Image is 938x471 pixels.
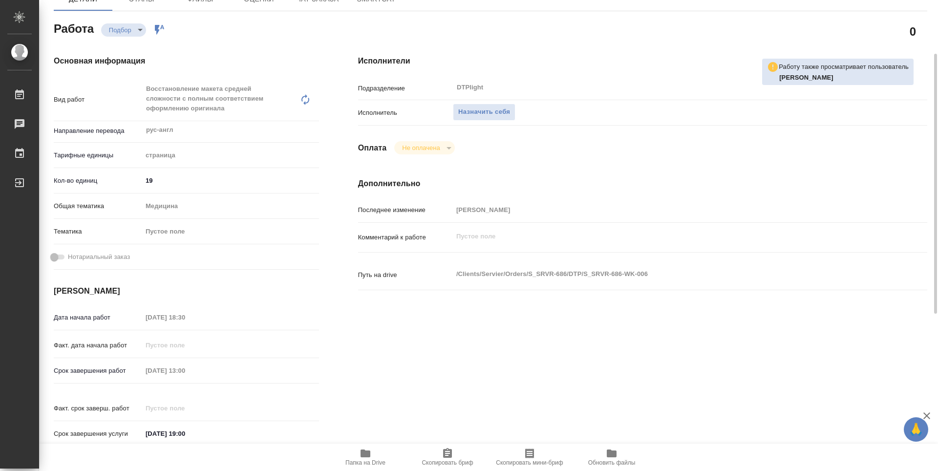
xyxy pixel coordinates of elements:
[422,459,473,466] span: Скопировать бриф
[68,252,130,262] span: Нотариальный заказ
[106,26,134,34] button: Подбор
[908,419,924,440] span: 🙏
[453,203,880,217] input: Пустое поле
[358,270,453,280] p: Путь на drive
[779,62,909,72] p: Работу также просматривает пользователь
[54,176,142,186] p: Кол-во единиц
[358,205,453,215] p: Последнее изменение
[779,74,833,81] b: [PERSON_NAME]
[358,84,453,93] p: Подразделение
[345,459,385,466] span: Папка на Drive
[358,142,387,154] h4: Оплата
[54,404,142,413] p: Факт. срок заверш. работ
[54,341,142,350] p: Факт. дата начала работ
[489,444,571,471] button: Скопировать мини-бриф
[146,227,307,236] div: Пустое поле
[54,366,142,376] p: Срок завершения работ
[453,266,880,282] textarea: /Clients/Servier/Orders/S_SRVR-686/DTP/S_SRVR-686-WK-006
[406,444,489,471] button: Скопировать бриф
[904,417,928,442] button: 🙏
[458,107,510,118] span: Назначить себя
[54,227,142,236] p: Тематика
[142,364,228,378] input: Пустое поле
[358,55,927,67] h4: Исполнители
[496,459,563,466] span: Скопировать мини-бриф
[588,459,636,466] span: Обновить файлы
[453,104,515,121] button: Назначить себя
[142,310,228,324] input: Пустое поле
[54,150,142,160] p: Тарифные единицы
[142,223,319,240] div: Пустое поле
[399,144,443,152] button: Не оплачена
[54,313,142,322] p: Дата начала работ
[358,108,453,118] p: Исполнитель
[142,173,319,188] input: ✎ Введи что-нибудь
[142,401,228,415] input: Пустое поле
[324,444,406,471] button: Папка на Drive
[54,19,94,37] h2: Работа
[54,126,142,136] p: Направление перевода
[571,444,653,471] button: Обновить файлы
[358,233,453,242] p: Комментарий к работе
[54,429,142,439] p: Срок завершения услуги
[910,23,916,40] h2: 0
[101,23,146,37] div: Подбор
[142,338,228,352] input: Пустое поле
[54,285,319,297] h4: [PERSON_NAME]
[54,55,319,67] h4: Основная информация
[142,198,319,214] div: Медицина
[394,141,454,154] div: Подбор
[142,427,228,441] input: ✎ Введи что-нибудь
[779,73,909,83] p: Петрова Валерия
[142,147,319,164] div: страница
[358,178,927,190] h4: Дополнительно
[54,201,142,211] p: Общая тематика
[54,95,142,105] p: Вид работ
